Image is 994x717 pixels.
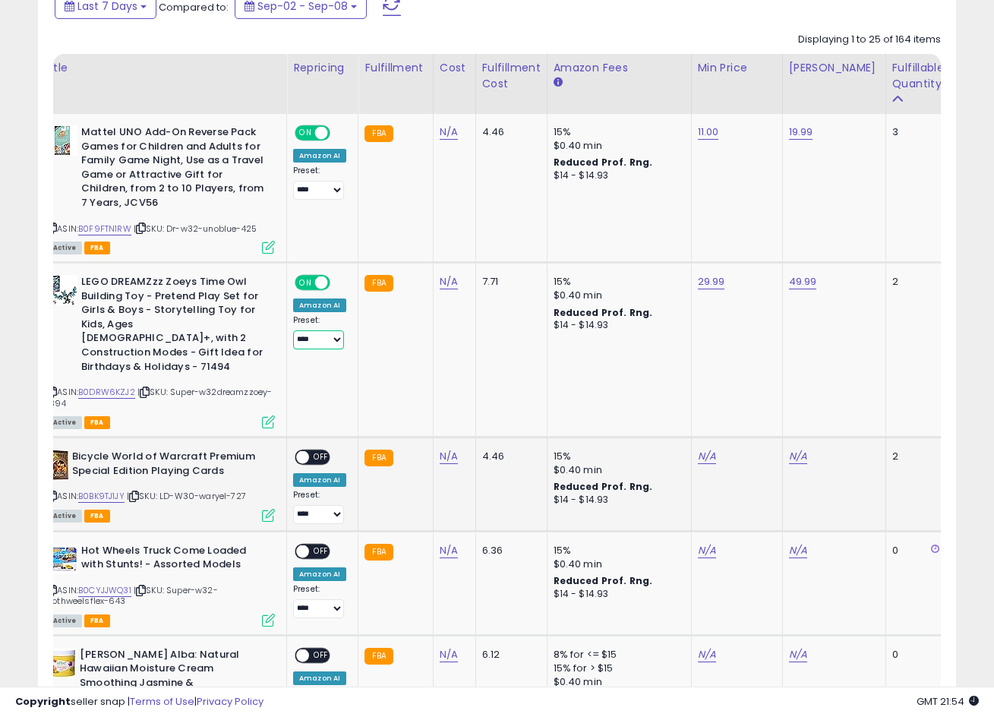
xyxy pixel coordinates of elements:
[293,166,346,200] div: Preset:
[47,450,68,480] img: 513qoqFVuKL._SL40_.jpg
[296,276,315,289] span: ON
[554,139,680,153] div: $0.40 min
[364,544,393,561] small: FBA
[554,450,680,463] div: 15%
[72,450,257,482] b: Bicycle World of Warcraft Premium Special Edition Playing Cards
[47,614,82,627] span: All listings currently available for purchase on Amazon
[309,451,333,464] span: OFF
[134,223,257,235] span: | SKU: Dr-w32-unoblue-425
[364,450,393,466] small: FBA
[15,694,71,709] strong: Copyright
[293,671,346,685] div: Amazon AI
[440,449,458,464] a: N/A
[554,60,685,76] div: Amazon Fees
[293,149,346,163] div: Amazon AI
[554,588,680,601] div: $14 - $14.93
[130,694,194,709] a: Terms of Use
[554,156,653,169] b: Reduced Prof. Rng.
[440,543,458,558] a: N/A
[43,60,280,76] div: Title
[892,60,945,92] div: Fulfillable Quantity
[47,648,76,678] img: 41-zEdiXoRL._SL40_.jpg
[554,275,680,289] div: 15%
[78,490,125,503] a: B0BK9TJ1JY
[47,450,275,520] div: ASIN:
[47,416,82,429] span: All listings currently available for purchase on Amazon
[698,60,776,76] div: Min Price
[798,33,941,47] div: Displaying 1 to 25 of 164 items
[482,648,535,662] div: 6.12
[84,614,110,627] span: FBA
[47,544,275,625] div: ASIN:
[81,275,266,377] b: LEGO DREAMZzz Zoeys Time Owl Building Toy - Pretend Play Set for Girls & Boys - Storytelling Toy ...
[440,274,458,289] a: N/A
[698,543,716,558] a: N/A
[554,557,680,571] div: $0.40 min
[554,480,653,493] b: Reduced Prof. Rng.
[197,694,263,709] a: Privacy Policy
[554,648,680,662] div: 8% for <= $15
[440,60,469,76] div: Cost
[892,544,939,557] div: 0
[440,125,458,140] a: N/A
[296,127,315,140] span: ON
[554,306,653,319] b: Reduced Prof. Rng.
[293,60,352,76] div: Repricing
[554,76,563,90] small: Amazon Fees.
[293,567,346,581] div: Amazon AI
[47,544,77,574] img: 51Zvpf20kDL._SL40_.jpg
[309,545,333,557] span: OFF
[482,544,535,557] div: 6.36
[892,125,939,139] div: 3
[789,60,879,76] div: [PERSON_NAME]
[293,490,346,524] div: Preset:
[293,584,346,618] div: Preset:
[364,648,393,665] small: FBA
[554,662,680,675] div: 15% for > $15
[554,169,680,182] div: $14 - $14.93
[78,584,131,597] a: B0CYJJWQ31
[789,543,807,558] a: N/A
[84,416,110,429] span: FBA
[892,648,939,662] div: 0
[440,647,458,662] a: N/A
[554,574,653,587] b: Reduced Prof. Rng.
[892,450,939,463] div: 2
[78,386,135,399] a: B0DRW6KZJ2
[81,125,266,213] b: Mattel UNO Add-On Reverse Pack Games for Children and Adults for Family Game Night, Use as a Trav...
[81,544,266,576] b: Hot Wheels Truck Come Loaded with Stunts! - Assorted Models
[698,125,719,140] a: 11.00
[80,648,264,708] b: [PERSON_NAME] Alba: Natural Hawaiian Moisture Cream Smoothing Jasmine & [MEDICAL_DATA] 3oz, 3 ounces
[309,649,333,662] span: OFF
[554,494,680,507] div: $14 - $14.93
[892,275,939,289] div: 2
[364,125,393,142] small: FBA
[293,315,346,349] div: Preset:
[482,450,535,463] div: 4.46
[554,289,680,302] div: $0.40 min
[789,647,807,662] a: N/A
[698,647,716,662] a: N/A
[698,449,716,464] a: N/A
[328,127,352,140] span: OFF
[84,510,110,523] span: FBA
[47,125,77,156] img: 41bXeE9-ZOL._SL40_.jpg
[482,125,535,139] div: 4.46
[47,242,82,254] span: All listings currently available for purchase on Amazon
[789,274,817,289] a: 49.99
[917,694,979,709] span: 2025-09-16 21:54 GMT
[554,544,680,557] div: 15%
[789,449,807,464] a: N/A
[293,473,346,487] div: Amazon AI
[328,276,352,289] span: OFF
[364,60,426,76] div: Fulfillment
[789,125,813,140] a: 19.99
[84,242,110,254] span: FBA
[364,275,393,292] small: FBA
[698,274,725,289] a: 29.99
[127,490,246,502] span: | SKU: LD-W30-waryel-727
[293,298,346,312] div: Amazon AI
[47,510,82,523] span: All listings currently available for purchase on Amazon
[482,275,535,289] div: 7.71
[47,275,77,305] img: 51JYlQF0I2L._SL40_.jpg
